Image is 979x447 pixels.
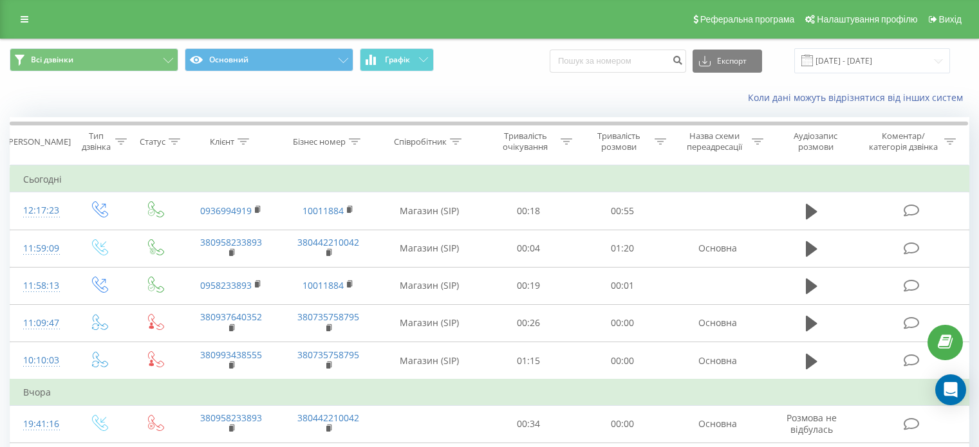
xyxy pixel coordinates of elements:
[681,131,749,152] div: Назва схеми переадресації
[200,349,262,361] a: 380993438555
[587,131,651,152] div: Тривалість розмови
[377,342,482,380] td: Магазин (SIP)
[200,412,262,424] a: 380958233893
[669,230,766,267] td: Основна
[575,267,669,304] td: 00:01
[81,131,111,152] div: Тип дзвінка
[482,342,575,380] td: 01:15
[303,279,344,291] a: 10011884
[23,198,57,223] div: 12:17:23
[200,279,252,291] a: 0958233893
[10,48,178,71] button: Всі дзвінки
[200,236,262,248] a: 380958233893
[935,374,966,405] div: Open Intercom Messenger
[297,311,359,323] a: 380735758795
[575,192,669,230] td: 00:55
[575,304,669,342] td: 00:00
[817,14,917,24] span: Налаштування профілю
[866,131,941,152] div: Коментар/категорія дзвінка
[297,349,359,361] a: 380735758795
[185,48,353,71] button: Основний
[377,192,482,230] td: Магазин (SIP)
[939,14,962,24] span: Вихід
[385,55,410,64] span: Графік
[669,342,766,380] td: Основна
[360,48,434,71] button: Графік
[575,230,669,267] td: 01:20
[693,50,762,73] button: Експорт
[482,405,575,442] td: 00:34
[787,412,837,435] span: Розмова не відбулась
[778,131,853,152] div: Аудіозапис розмови
[23,412,57,437] div: 19:41:16
[669,405,766,442] td: Основна
[23,348,57,373] div: 10:10:03
[550,50,686,73] input: Пошук за номером
[394,136,447,147] div: Співробітник
[10,167,969,192] td: Сьогодні
[23,311,57,336] div: 11:09:47
[482,230,575,267] td: 00:04
[200,311,262,323] a: 380937640352
[377,304,482,342] td: Магазин (SIP)
[748,91,969,104] a: Коли дані можуть відрізнятися вiд інших систем
[700,14,795,24] span: Реферальна програма
[575,405,669,442] td: 00:00
[31,55,73,65] span: Всі дзвінки
[575,342,669,380] td: 00:00
[293,136,346,147] div: Бізнес номер
[297,412,359,424] a: 380442210042
[140,136,165,147] div: Статус
[303,205,344,217] a: 10011884
[10,379,969,405] td: Вчора
[297,236,359,248] a: 380442210042
[210,136,234,147] div: Клієнт
[482,192,575,230] td: 00:18
[669,304,766,342] td: Основна
[23,273,57,298] div: 11:58:13
[482,304,575,342] td: 00:26
[377,267,482,304] td: Магазин (SIP)
[494,131,558,152] div: Тривалість очікування
[200,205,252,217] a: 0936994919
[6,136,71,147] div: [PERSON_NAME]
[482,267,575,304] td: 00:19
[377,230,482,267] td: Магазин (SIP)
[23,236,57,261] div: 11:59:09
